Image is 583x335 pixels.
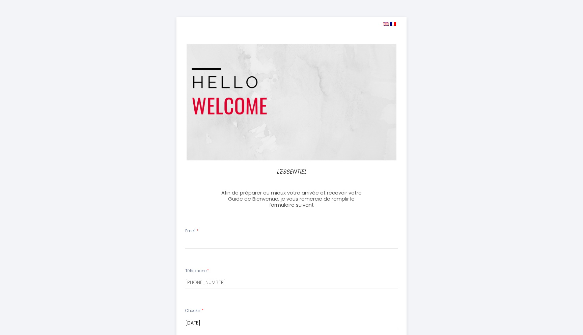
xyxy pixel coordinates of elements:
label: Email [185,228,198,234]
p: L'ESSENTIEL [219,167,364,176]
label: Téléphone [185,268,209,274]
img: en.png [383,22,389,26]
img: fr.png [390,22,396,26]
h3: Afin de préparer au mieux votre arrivée et recevoir votre Guide de Bienvenue, je vous remercie de... [216,190,366,208]
label: Checkin [185,308,203,314]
